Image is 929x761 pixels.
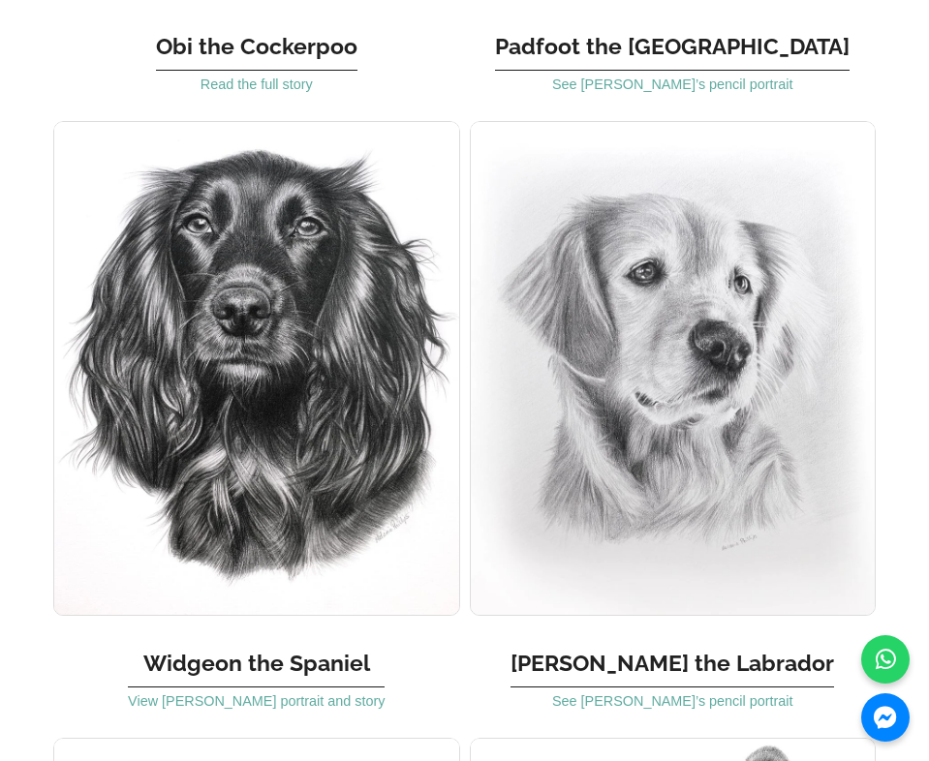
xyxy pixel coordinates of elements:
a: Messenger [861,693,910,742]
img: Widgeon the Cocker Spaniel – Realistic Pencil Portrait [53,121,460,616]
a: WhatsApp [861,635,910,684]
h3: Widgeon the Spaniel [128,630,385,687]
a: See [PERSON_NAME]’s pencil portrait [552,693,792,709]
img: Sam the Golden Retriever – Hand-drawn Portrait [470,121,877,616]
a: See [PERSON_NAME]’s pencil portrait [552,76,792,92]
a: View [PERSON_NAME] portrait and story [128,693,385,709]
h3: Obi the Cockerpoo [156,14,357,71]
a: Read the full story [201,76,313,92]
h3: [PERSON_NAME] the Labrador [511,630,834,687]
h3: Padfoot the [GEOGRAPHIC_DATA] [495,14,850,71]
